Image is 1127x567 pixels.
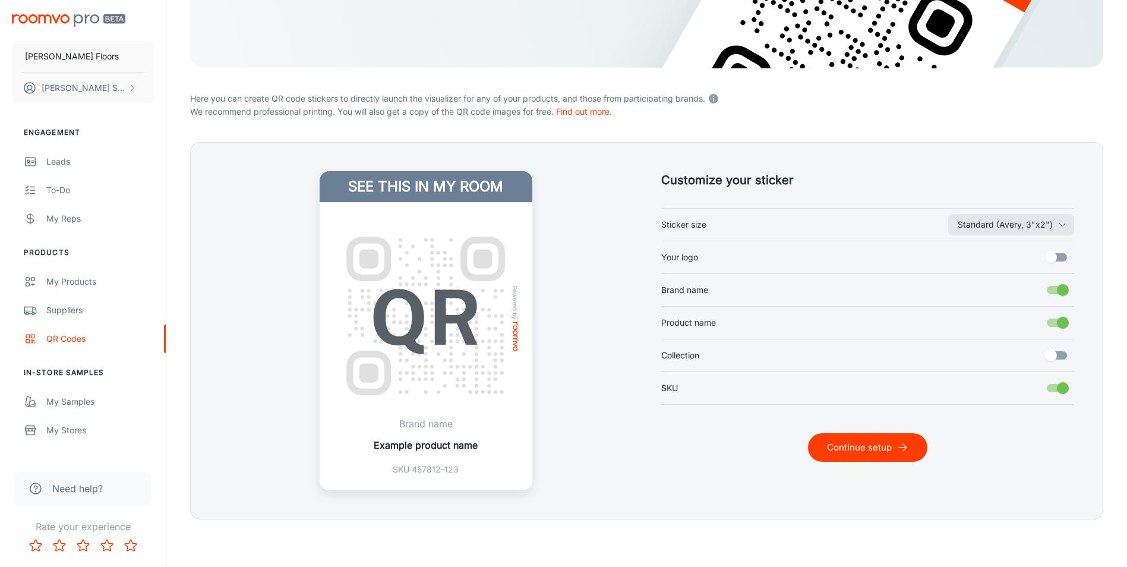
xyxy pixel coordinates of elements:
[12,41,154,72] button: [PERSON_NAME] Floors
[71,534,95,557] button: Rate 3 star
[509,285,521,319] span: Powered by
[46,304,154,317] div: Suppliers
[320,171,532,202] h4: See this in my room
[948,214,1074,235] button: Sticker size
[661,283,708,297] span: Brand name
[119,534,143,557] button: Rate 5 star
[46,332,154,345] div: QR Codes
[556,106,612,116] a: Find out more.
[48,534,71,557] button: Rate 2 star
[661,382,678,395] span: SKU
[808,433,927,462] button: Continue setup
[46,395,154,408] div: My Samples
[513,322,517,351] img: roomvo
[95,534,119,557] button: Rate 4 star
[46,155,154,168] div: Leads
[661,218,706,231] span: Sticker size
[374,438,478,452] p: Example product name
[46,184,154,197] div: To-do
[661,349,699,362] span: Collection
[46,275,154,288] div: My Products
[190,90,1103,105] p: Here you can create QR code stickers to directly launch the visualizer for any of your products, ...
[24,534,48,557] button: Rate 1 star
[10,519,156,534] p: Rate your experience
[661,316,716,329] span: Product name
[46,212,154,225] div: My Reps
[661,171,1075,189] h5: Customize your sticker
[334,224,518,408] img: QR Code Example
[25,50,119,63] p: [PERSON_NAME] Floors
[661,251,698,264] span: Your logo
[52,481,103,496] span: Need help?
[12,73,154,103] button: [PERSON_NAME] Small
[12,14,125,27] img: Roomvo PRO Beta
[190,105,1103,118] p: We recommend professional printing. You will also get a copy of the QR code images for free.
[374,417,478,431] p: Brand name
[374,463,478,476] p: SKU 457812-123
[42,81,125,94] p: [PERSON_NAME] Small
[46,424,154,437] div: My Stores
